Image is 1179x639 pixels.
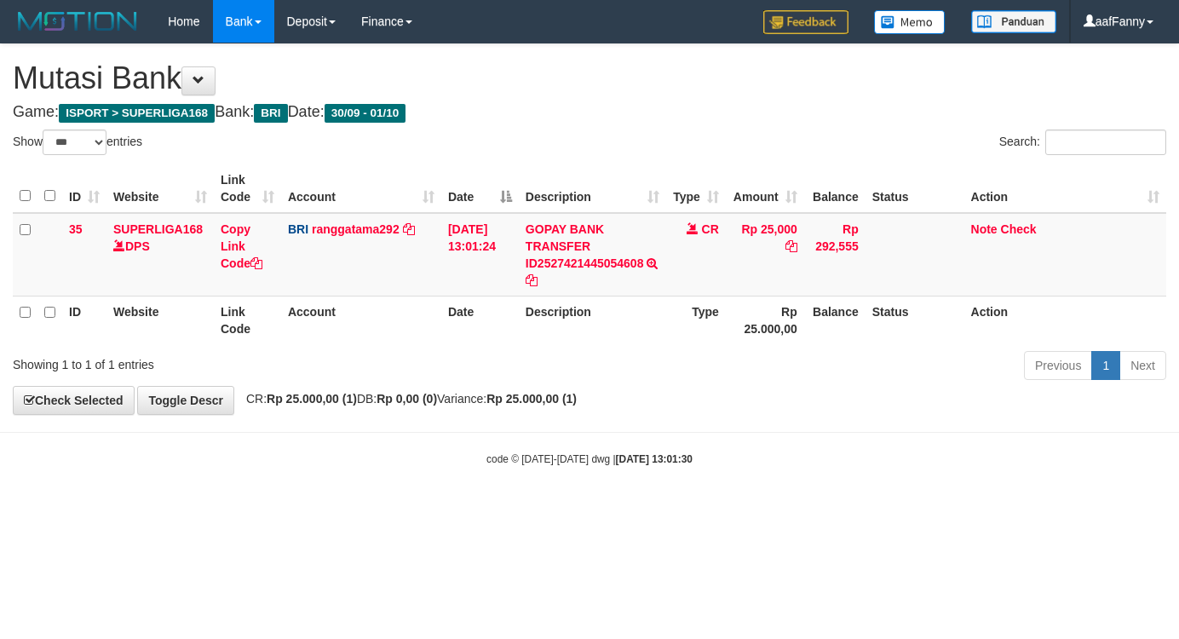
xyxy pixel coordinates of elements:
[254,104,287,123] span: BRI
[441,164,519,213] th: Date: activate to sort column descending
[804,164,866,213] th: Balance
[221,222,262,270] a: Copy Link Code
[267,392,357,406] strong: Rp 25.000,00 (1)
[13,104,1166,121] h4: Game: Bank: Date:
[486,453,693,465] small: code © [DATE]-[DATE] dwg |
[874,10,946,34] img: Button%20Memo.svg
[666,296,726,344] th: Type
[281,296,441,344] th: Account
[377,392,437,406] strong: Rp 0,00 (0)
[106,296,214,344] th: Website
[69,222,83,236] span: 35
[866,296,964,344] th: Status
[288,222,308,236] span: BRI
[486,392,577,406] strong: Rp 25.000,00 (1)
[1119,351,1166,380] a: Next
[804,296,866,344] th: Balance
[325,104,406,123] span: 30/09 - 01/10
[999,130,1166,155] label: Search:
[1091,351,1120,380] a: 1
[106,213,214,296] td: DPS
[214,296,281,344] th: Link Code
[616,453,693,465] strong: [DATE] 13:01:30
[971,222,998,236] a: Note
[43,130,106,155] select: Showentries
[113,222,203,236] a: SUPERLIGA168
[137,386,234,415] a: Toggle Descr
[526,222,644,270] a: GOPAY BANK TRANSFER ID2527421445054608
[312,222,400,236] a: ranggatama292
[964,296,1166,344] th: Action
[238,392,577,406] span: CR: DB: Variance:
[519,164,666,213] th: Description: activate to sort column ascending
[214,164,281,213] th: Link Code: activate to sort column ascending
[785,239,797,253] a: Copy Rp 25,000 to clipboard
[666,164,726,213] th: Type: activate to sort column ascending
[62,296,106,344] th: ID
[726,164,804,213] th: Amount: activate to sort column ascending
[62,164,106,213] th: ID: activate to sort column ascending
[281,164,441,213] th: Account: activate to sort column ascending
[106,164,214,213] th: Website: activate to sort column ascending
[1045,130,1166,155] input: Search:
[971,10,1056,33] img: panduan.png
[441,213,519,296] td: [DATE] 13:01:24
[441,296,519,344] th: Date
[13,130,142,155] label: Show entries
[526,273,538,287] a: Copy GOPAY BANK TRANSFER ID2527421445054608 to clipboard
[519,296,666,344] th: Description
[59,104,215,123] span: ISPORT > SUPERLIGA168
[702,222,719,236] span: CR
[964,164,1166,213] th: Action: activate to sort column ascending
[403,222,415,236] a: Copy ranggatama292 to clipboard
[804,213,866,296] td: Rp 292,555
[13,386,135,415] a: Check Selected
[763,10,848,34] img: Feedback.jpg
[13,349,479,373] div: Showing 1 to 1 of 1 entries
[866,164,964,213] th: Status
[13,9,142,34] img: MOTION_logo.png
[1001,222,1037,236] a: Check
[726,296,804,344] th: Rp 25.000,00
[726,213,804,296] td: Rp 25,000
[13,61,1166,95] h1: Mutasi Bank
[1024,351,1092,380] a: Previous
